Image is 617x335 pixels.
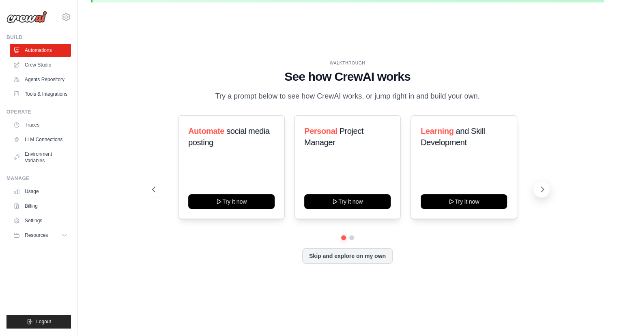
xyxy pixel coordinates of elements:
a: Usage [10,185,71,198]
button: Skip and explore on my own [302,248,393,264]
span: social media posting [188,127,270,147]
div: Manage [6,175,71,182]
button: Resources [10,229,71,242]
button: Try it now [304,194,391,209]
h1: See how CrewAI works [152,69,543,84]
a: Tools & Integrations [10,88,71,101]
a: Automations [10,44,71,57]
iframe: Chat Widget [576,296,617,335]
div: Build [6,34,71,41]
span: Resources [25,232,48,238]
button: Try it now [421,194,507,209]
span: Learning [421,127,454,135]
a: Crew Studio [10,58,71,71]
button: Try it now [188,194,275,209]
a: Settings [10,214,71,227]
div: Widget Obrolan [576,296,617,335]
a: Environment Variables [10,148,71,167]
a: Traces [10,118,71,131]
span: and Skill Development [421,127,485,147]
div: Operate [6,109,71,115]
a: LLM Connections [10,133,71,146]
button: Logout [6,315,71,329]
span: Automate [188,127,224,135]
a: Agents Repository [10,73,71,86]
a: Billing [10,200,71,213]
span: Personal [304,127,337,135]
span: Logout [36,318,51,325]
p: Try a prompt below to see how CrewAI works, or jump right in and build your own. [211,90,484,102]
img: Logo [6,11,47,23]
div: WALKTHROUGH [152,60,543,66]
